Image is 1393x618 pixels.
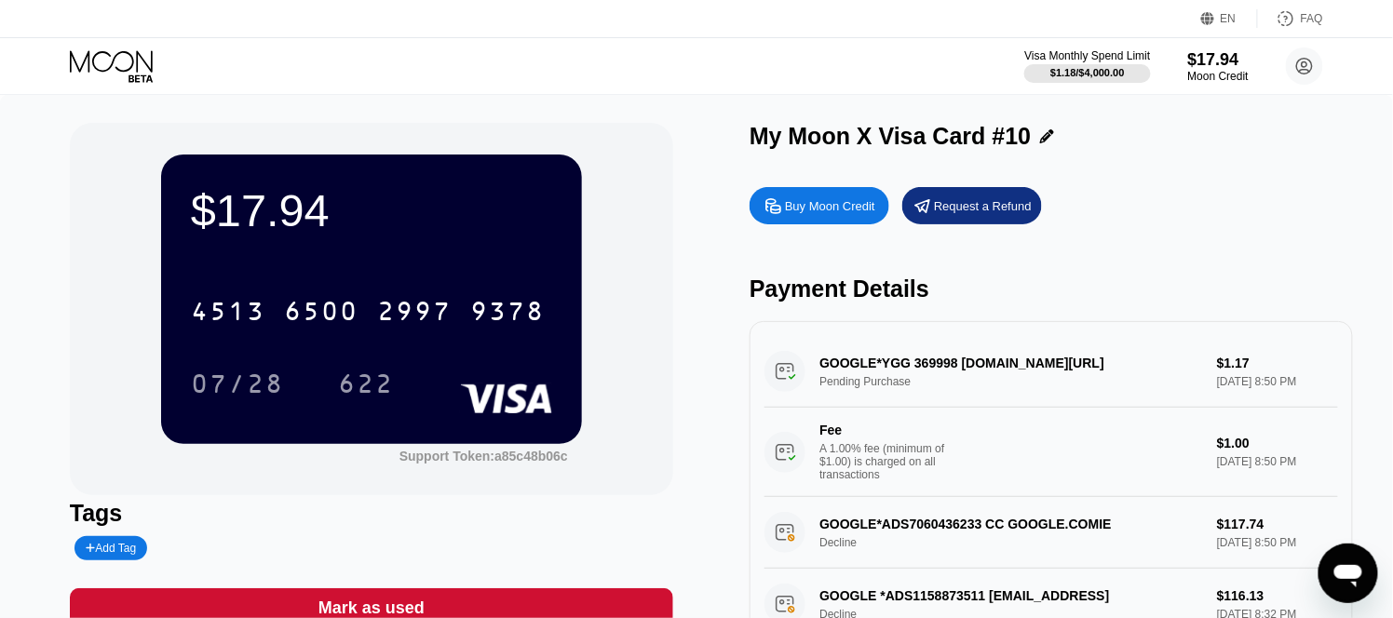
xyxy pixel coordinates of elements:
[819,423,950,437] div: Fee
[785,198,875,214] div: Buy Moon Credit
[750,123,1031,150] div: My Moon X Visa Card #10
[86,542,136,555] div: Add Tag
[377,299,452,329] div: 2997
[399,449,568,463] div: Support Token: a85c48b06c
[819,442,959,481] div: A 1.00% fee (minimum of $1.00) is charged on all transactions
[1217,455,1338,468] div: [DATE] 8:50 PM
[399,449,568,463] div: Support Token:a85c48b06c
[1221,12,1237,25] div: EN
[70,500,673,527] div: Tags
[1217,436,1338,450] div: $1.00
[1188,70,1249,83] div: Moon Credit
[1024,49,1150,83] div: Visa Monthly Spend Limit$1.18/$4,000.00
[1301,12,1323,25] div: FAQ
[470,299,545,329] div: 9378
[191,371,284,401] div: 07/28
[74,536,147,560] div: Add Tag
[750,275,1353,302] div: Payment Details
[191,184,552,236] div: $17.94
[191,299,265,329] div: 4513
[1258,9,1323,28] div: FAQ
[934,198,1032,214] div: Request a Refund
[1024,49,1150,62] div: Visa Monthly Spend Limit
[324,360,408,407] div: 622
[902,187,1042,224] div: Request a Refund
[1050,67,1125,78] div: $1.18 / $4,000.00
[180,288,556,334] div: 4513650029979378
[1188,50,1249,83] div: $17.94Moon Credit
[764,408,1338,497] div: FeeA 1.00% fee (minimum of $1.00) is charged on all transactions$1.00[DATE] 8:50 PM
[284,299,358,329] div: 6500
[1188,50,1249,70] div: $17.94
[750,187,889,224] div: Buy Moon Credit
[338,371,394,401] div: 622
[1201,9,1258,28] div: EN
[1319,544,1378,603] iframe: Button to launch messaging window
[177,360,298,407] div: 07/28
